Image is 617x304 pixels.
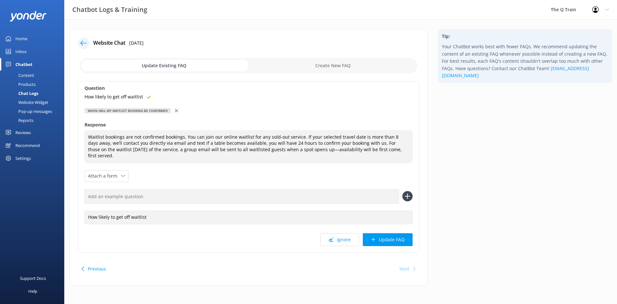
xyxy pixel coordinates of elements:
label: Response [85,121,413,128]
div: Help [28,285,37,298]
a: Pop-up messages [4,107,64,116]
div: Settings [15,152,31,165]
p: How likely to get off waitlist [85,93,143,100]
h4: Website Chat [93,39,125,47]
img: yonder-white-logo.png [10,11,47,22]
button: Update FAQ [363,233,413,246]
span: Attach a form [88,172,121,180]
button: Ignore [320,233,359,246]
div: Chat Logs [4,89,38,98]
div: Recommend [15,139,40,152]
label: Question [85,85,413,92]
div: Chatbot [15,58,32,71]
a: Website Widget [4,98,64,107]
div: When will my waitlist booking be confirmed [85,108,171,113]
div: Website Widget [4,98,48,107]
h4: Tip: [442,33,608,40]
div: Support Docs [20,272,46,285]
a: [EMAIL_ADDRESS][DOMAIN_NAME] [442,65,589,78]
h3: Chatbot Logs & Training [72,5,147,15]
a: Chat Logs [4,89,64,98]
div: Pop-up messages [4,107,52,116]
a: Content [4,71,64,80]
div: Reports [4,116,33,125]
button: Previous [88,263,106,275]
a: Reports [4,116,64,125]
a: Products [4,80,64,89]
div: Home [15,32,27,45]
div: Products [4,80,36,89]
div: How likely to get off waitlist [85,211,413,224]
div: Content [4,71,34,80]
input: Add an example question [85,189,399,204]
div: Inbox [15,45,27,58]
textarea: Waitlist bookings are not confirmed bookings. You can join our online waitlist for any sold-out s... [85,130,413,163]
p: [DATE] [129,40,144,47]
p: Your ChatBot works best with fewer FAQs. We recommend updating the content of an existing FAQ whe... [442,43,608,79]
div: Reviews [15,126,31,139]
